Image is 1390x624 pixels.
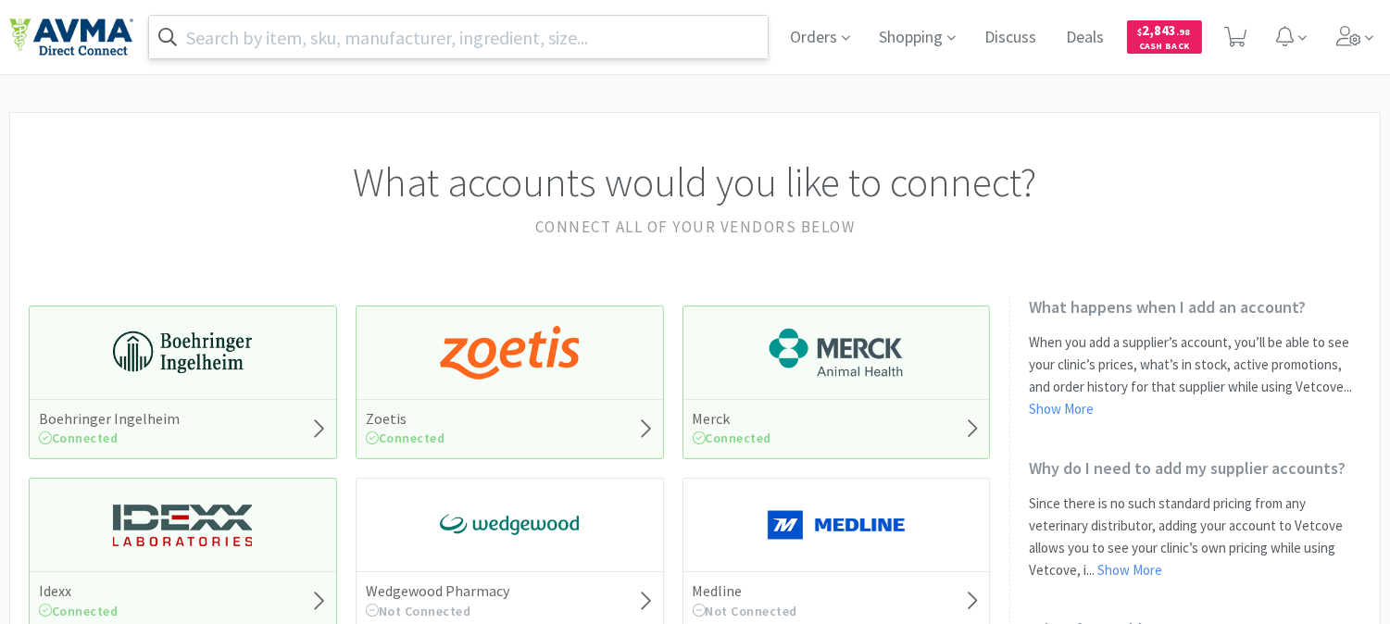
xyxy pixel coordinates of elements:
[1138,21,1191,39] span: 2,843
[1127,12,1202,62] a: $2,843.98Cash Back
[1029,400,1094,418] a: Show More
[39,409,180,429] h5: Boehringer Ingelheim
[29,150,1361,215] h1: What accounts would you like to connect?
[1177,26,1191,38] span: . 98
[693,409,772,429] h5: Merck
[9,18,133,56] img: e4e33dab9f054f5782a47901c742baa9_102.png
[366,581,509,601] h5: Wedgewood Pharmacy
[1138,42,1191,54] span: Cash Back
[1029,296,1361,318] h2: What happens when I add an account?
[978,30,1045,46] a: Discuss
[1138,26,1143,38] span: $
[39,603,119,619] span: Connected
[366,430,445,446] span: Connected
[1059,30,1112,46] a: Deals
[767,325,906,381] img: 6d7abf38e3b8462597f4a2f88dede81e_176.png
[113,497,252,553] img: 13250b0087d44d67bb1668360c5632f9_13.png
[113,325,252,381] img: 730db3968b864e76bcafd0174db25112_22.png
[693,581,798,601] h5: Medline
[1029,331,1361,420] p: When you add a supplier’s account, you’ll be able to see your clinic’s prices, what’s in stock, a...
[1097,561,1162,579] a: Show More
[39,430,119,446] span: Connected
[366,603,471,619] span: Not Connected
[767,497,906,553] img: a646391c64b94eb2892348a965bf03f3_134.png
[366,409,445,429] h5: Zoetis
[693,430,772,446] span: Connected
[1029,493,1361,581] p: Since there is no such standard pricing from any veterinary distributor, adding your account to V...
[29,215,1361,240] h2: Connect all of your vendors below
[39,581,119,601] h5: Idexx
[440,497,579,553] img: e40baf8987b14801afb1611fffac9ca4_8.png
[149,16,768,58] input: Search by item, sku, manufacturer, ingredient, size...
[1029,457,1361,479] h2: Why do I need to add my supplier accounts?
[440,325,579,381] img: a673e5ab4e5e497494167fe422e9a3ab.png
[693,603,798,619] span: Not Connected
